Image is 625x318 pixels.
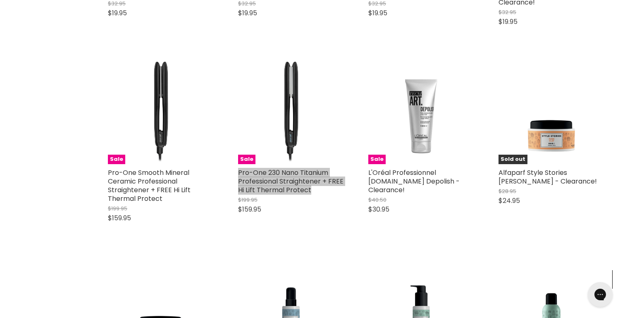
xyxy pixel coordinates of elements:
span: $19.95 [238,8,257,18]
span: $199.95 [108,205,127,212]
span: $40.50 [368,196,386,204]
a: Pro-One Smooth Mineral Ceramic Professional Straightener + FREE Hi Lift Thermal Protect [108,168,191,203]
a: L'Oréal Professionnel [DOMAIN_NAME] Depolish - Clearance! [368,168,460,195]
span: Sold out [499,155,527,164]
a: Alfaparf Style Stories [PERSON_NAME] - Clearance! [499,168,597,186]
iframe: Gorgias live chat messenger [584,279,617,310]
span: $24.95 [499,196,520,205]
a: Pro-One Smooth Mineral Ceramic Professional Straightener + FREE Hi Lift Thermal ProtectSale [108,59,213,164]
span: $159.95 [108,213,131,223]
a: L'Oréal Professionnel Tecni.Art Depolish - Clearance!Sale [368,59,474,164]
span: Sale [238,155,255,164]
span: $159.95 [238,205,261,214]
span: $19.95 [499,17,518,26]
img: Pro-One 230 Nano Titanium Professional Straightener + FREE Hi Lift Thermal Protect [238,59,344,164]
span: $19.95 [368,8,387,18]
span: $199.95 [238,196,258,204]
span: $32.95 [499,8,516,16]
span: $28.95 [499,187,516,195]
span: $19.95 [108,8,127,18]
img: Alfaparf Style Stories Funk Clay - Clearance! [499,59,604,164]
span: Sale [108,155,125,164]
img: L'Oréal Professionnel Tecni.Art Depolish - Clearance! [368,62,474,160]
span: Sale [368,155,386,164]
span: $30.95 [368,205,389,214]
a: Pro-One 230 Nano Titanium Professional Straightener + FREE Hi Lift Thermal Protect [238,168,344,195]
a: Alfaparf Style Stories Funk Clay - Clearance!Sold out [499,59,604,164]
img: Pro-One Smooth Mineral Ceramic Professional Straightener + FREE Hi Lift Thermal Protect [108,59,213,164]
a: Pro-One 230 Nano Titanium Professional Straightener + FREE Hi Lift Thermal ProtectSale [238,59,344,164]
